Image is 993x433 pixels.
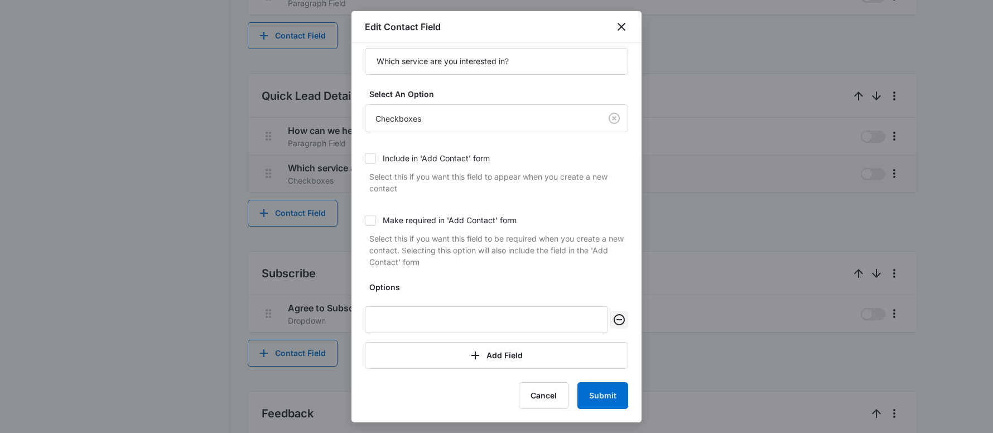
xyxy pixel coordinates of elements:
h1: Edit Contact Field [365,20,441,33]
button: Add Field [365,342,628,369]
p: Select this if you want this field to appear when you create a new contact [369,171,628,194]
div: Include in 'Add Contact' form [383,152,490,164]
button: close [615,20,628,33]
button: Submit [577,382,628,409]
button: Remove [610,311,628,329]
button: Cancel [519,382,568,409]
label: Select An Option [369,88,633,100]
button: Clear [605,109,623,127]
label: Options [369,281,633,293]
input: Name [365,48,628,75]
div: Make required in 'Add Contact' form [383,214,517,226]
p: Select this if you want this field to be required when you create a new contact. Selecting this o... [369,233,628,268]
